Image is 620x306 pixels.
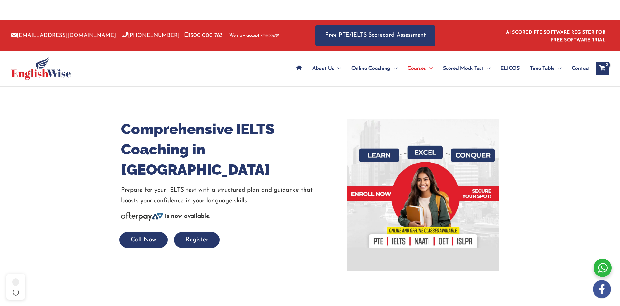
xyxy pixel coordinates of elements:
span: Menu Toggle [334,57,341,80]
a: CoursesMenu Toggle [402,57,438,80]
b: is now available. [165,213,210,219]
span: Scored Mock Test [443,57,483,80]
img: white-facebook.png [593,280,611,298]
a: Online CoachingMenu Toggle [346,57,402,80]
span: About Us [312,57,334,80]
img: Afterpay-Logo [261,34,279,37]
h1: Comprehensive IELTS Coaching in [GEOGRAPHIC_DATA] [121,119,337,180]
a: AI SCORED PTE SOFTWARE REGISTER FOR FREE SOFTWARE TRIAL [506,30,606,43]
span: Courses [408,57,426,80]
span: We now accept [229,32,259,39]
span: Time Table [530,57,554,80]
span: Menu Toggle [554,57,561,80]
a: Free PTE/IELTS Scorecard Assessment [315,25,435,46]
aside: Header Widget 1 [502,25,609,46]
span: Menu Toggle [426,57,433,80]
span: Contact [572,57,590,80]
p: Prepare for your IELTS test with a structured plan and guidance that boosts your confidence in yo... [121,185,337,206]
a: Register [174,237,220,243]
span: Menu Toggle [483,57,490,80]
a: Call Now [119,237,168,243]
span: Online Coaching [351,57,390,80]
span: ELICOS [501,57,520,80]
iframe: PayPal Message 1 [232,7,387,13]
a: Scored Mock TestMenu Toggle [438,57,495,80]
a: Time TableMenu Toggle [525,57,566,80]
a: [EMAIL_ADDRESS][DOMAIN_NAME] [11,33,116,38]
img: Afterpay-Logo [121,212,163,221]
nav: Site Navigation: Main Menu [291,57,590,80]
a: About UsMenu Toggle [307,57,346,80]
button: Register [174,232,220,248]
a: Contact [566,57,590,80]
a: View Shopping Cart, empty [596,62,609,75]
img: cropped-ew-logo [11,57,71,80]
button: Call Now [119,232,168,248]
a: [PHONE_NUMBER] [122,33,180,38]
img: banner-new-img [347,119,499,271]
a: ELICOS [495,57,525,80]
span: Menu Toggle [390,57,397,80]
a: 1300 000 783 [184,33,223,38]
